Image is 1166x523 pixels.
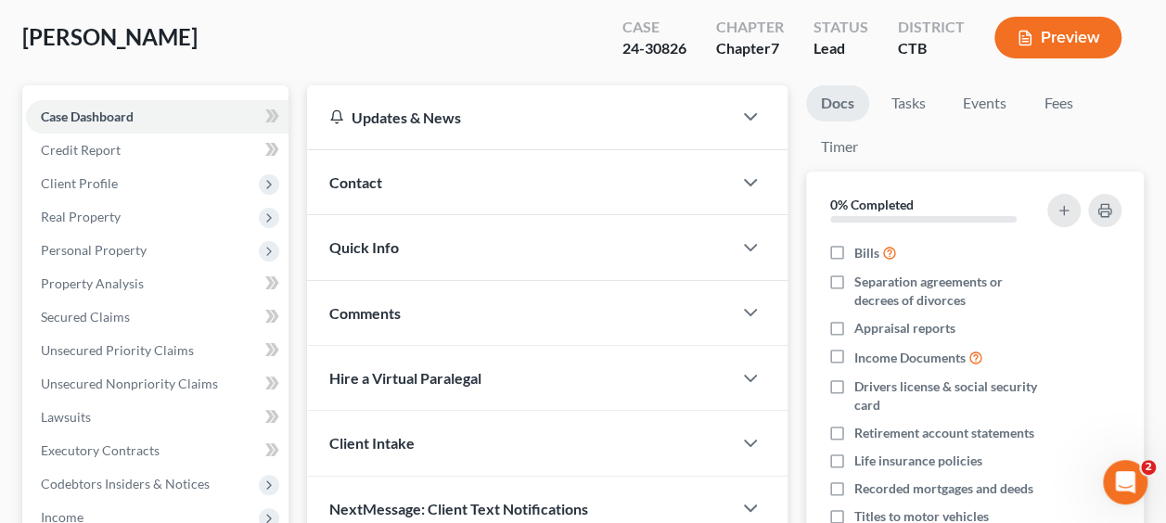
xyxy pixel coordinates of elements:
strong: 0% Completed [830,197,914,212]
span: Personal Property [41,242,147,258]
span: Appraisal reports [854,319,955,338]
a: Property Analysis [26,267,288,300]
div: District [898,17,965,38]
span: Bills [854,244,879,262]
iframe: Intercom live chat [1103,460,1147,504]
a: Timer [806,129,873,165]
span: Quick Info [329,238,399,256]
span: Property Analysis [41,275,144,291]
div: Chapter [716,38,784,59]
span: Recorded mortgages and deeds [854,479,1033,498]
a: Events [948,85,1021,121]
button: Preview [994,17,1121,58]
div: CTB [898,38,965,59]
a: Credit Report [26,134,288,167]
span: Codebtors Insiders & Notices [41,476,210,491]
span: Client Intake [329,434,415,452]
div: Chapter [716,17,784,38]
span: Drivers license & social security card [854,377,1044,415]
span: [PERSON_NAME] [22,23,198,50]
span: Separation agreements or decrees of divorces [854,273,1044,310]
span: Lawsuits [41,409,91,425]
span: NextMessage: Client Text Notifications [329,500,588,517]
span: Life insurance policies [854,452,982,470]
div: Updates & News [329,108,710,127]
div: Status [814,17,868,38]
span: Comments [329,304,401,322]
a: Unsecured Priority Claims [26,334,288,367]
span: Case Dashboard [41,108,134,124]
a: Lawsuits [26,401,288,434]
span: 2 [1141,460,1156,475]
div: 24-30826 [622,38,686,59]
a: Executory Contracts [26,434,288,467]
a: Unsecured Nonpriority Claims [26,367,288,401]
a: Fees [1029,85,1088,121]
div: Lead [814,38,868,59]
span: Secured Claims [41,309,130,325]
span: Real Property [41,209,121,224]
a: Docs [806,85,869,121]
a: Tasks [877,85,941,121]
span: Hire a Virtual Paralegal [329,369,481,387]
a: Case Dashboard [26,100,288,134]
span: Executory Contracts [41,442,160,458]
span: Retirement account statements [854,424,1034,442]
span: 7 [771,39,779,57]
span: Unsecured Nonpriority Claims [41,376,218,391]
div: Case [622,17,686,38]
a: Secured Claims [26,300,288,334]
span: Credit Report [41,142,121,158]
span: Contact [329,173,382,191]
span: Income Documents [854,349,966,367]
span: Client Profile [41,175,118,191]
span: Unsecured Priority Claims [41,342,194,358]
